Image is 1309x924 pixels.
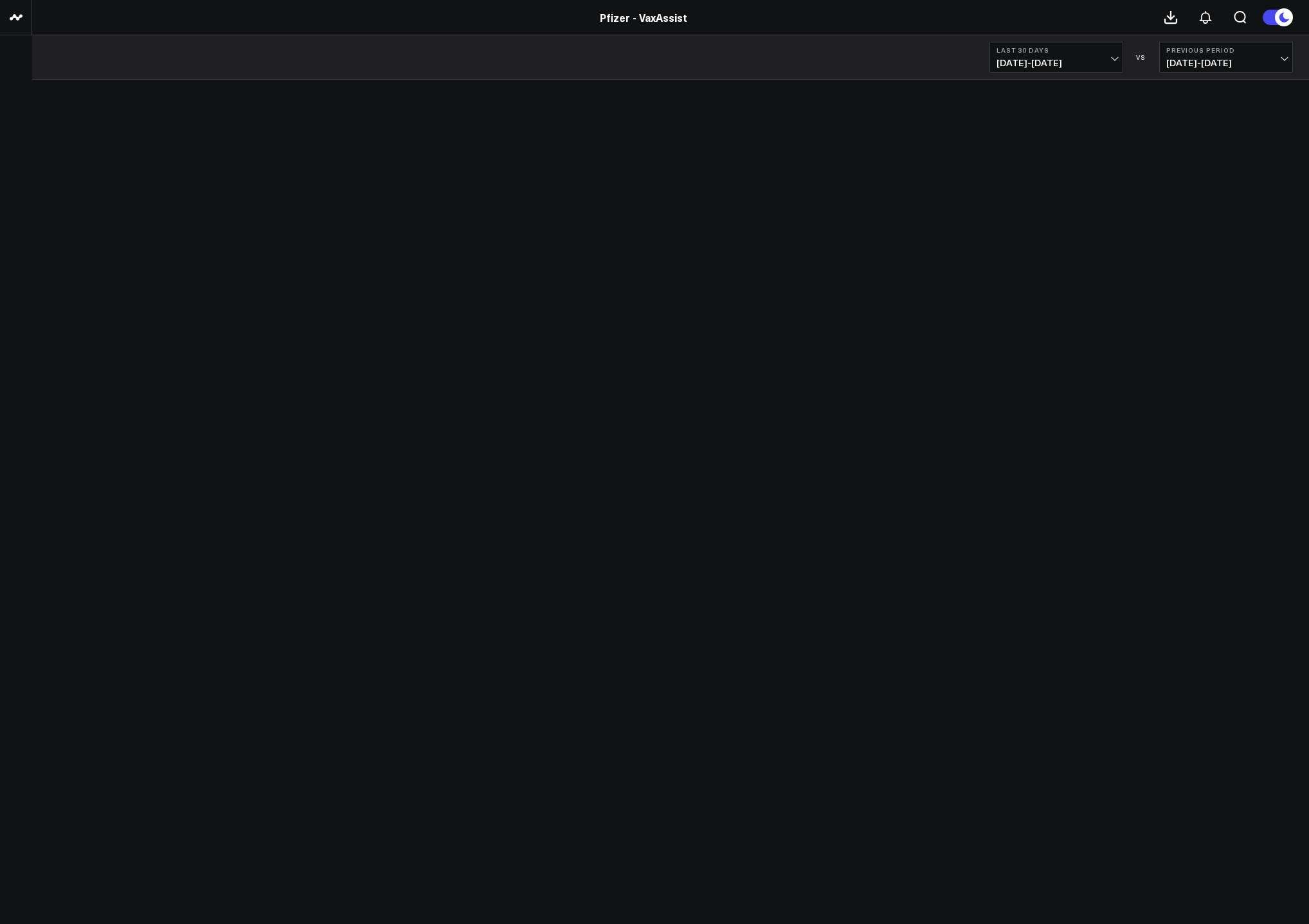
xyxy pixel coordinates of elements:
[997,46,1116,54] b: Last 30 Days
[1130,53,1153,61] div: VS
[997,58,1116,68] span: [DATE] - [DATE]
[1166,46,1286,54] b: Previous Period
[989,42,1123,73] button: Last 30 Days[DATE]-[DATE]
[1166,58,1286,68] span: [DATE] - [DATE]
[600,10,687,24] a: Pfizer - VaxAssist
[1159,42,1293,73] button: Previous Period[DATE]-[DATE]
